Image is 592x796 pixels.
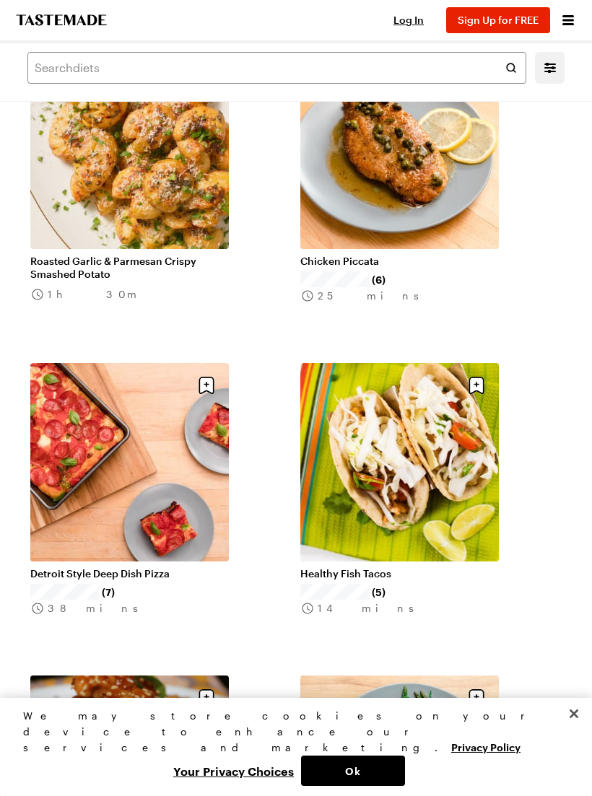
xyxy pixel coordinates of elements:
[301,756,405,786] button: Ok
[541,58,560,77] button: Mobile filters
[463,684,490,712] button: Save recipe
[463,372,490,399] button: Save recipe
[446,7,550,33] button: Sign Up for FREE
[300,567,499,580] a: Healthy Fish Tacos
[23,708,557,786] div: Privacy
[380,13,438,27] button: Log In
[559,11,578,30] button: Open menu
[14,14,108,26] a: To Tastemade Home Page
[393,14,424,26] span: Log In
[193,684,220,712] button: Save recipe
[300,255,499,268] a: Chicken Piccata
[30,567,229,580] a: Detroit Style Deep Dish Pizza
[23,708,557,756] div: We may store cookies on your device to enhance our services and marketing.
[558,698,590,730] button: Close
[30,255,229,281] a: Roasted Garlic & Parmesan Crispy Smashed Potato
[166,756,301,786] button: Your Privacy Choices
[451,740,521,753] a: More information about your privacy, opens in a new tab
[458,14,539,26] span: Sign Up for FREE
[193,372,220,399] button: Save recipe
